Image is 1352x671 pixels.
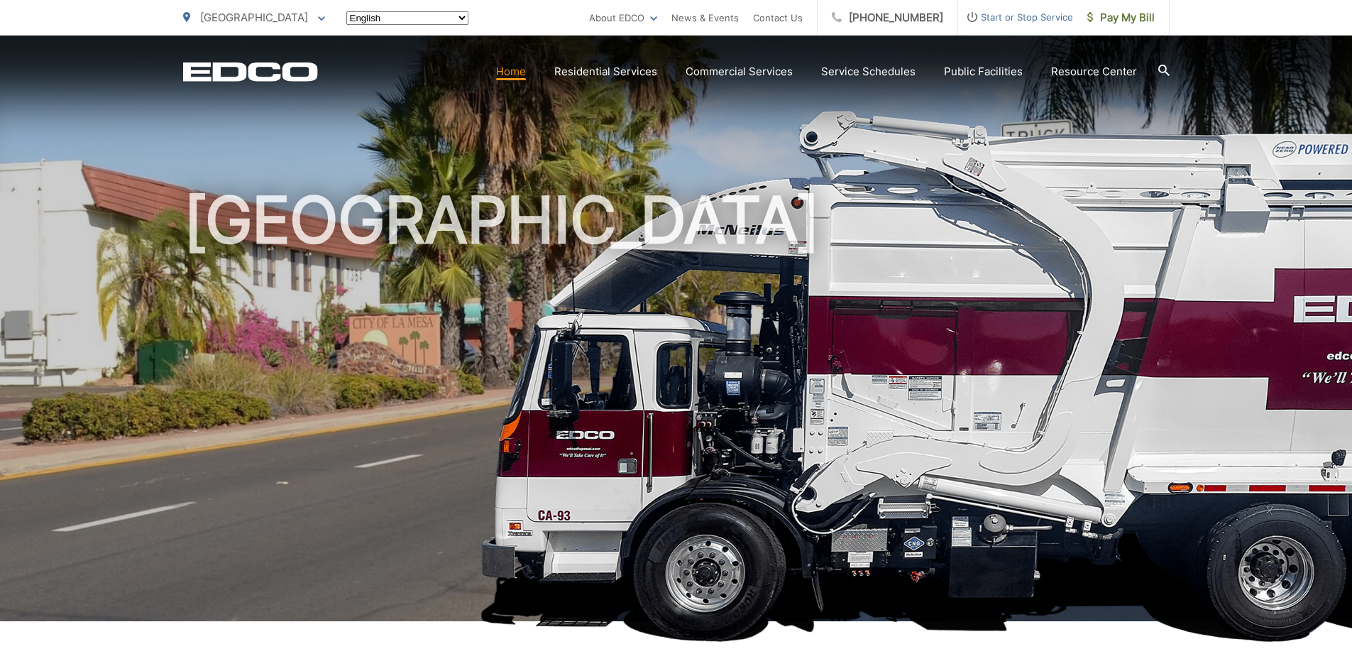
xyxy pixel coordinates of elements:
span: [GEOGRAPHIC_DATA] [200,11,308,24]
span: Pay My Bill [1087,9,1155,26]
select: Select a language [346,11,468,25]
a: Commercial Services [686,63,793,80]
a: EDCD logo. Return to the homepage. [183,62,318,82]
a: About EDCO [589,9,657,26]
h1: [GEOGRAPHIC_DATA] [183,185,1170,634]
a: Resource Center [1051,63,1137,80]
a: News & Events [671,9,739,26]
a: Contact Us [753,9,803,26]
a: Home [496,63,526,80]
a: Public Facilities [944,63,1023,80]
a: Service Schedules [821,63,916,80]
a: Residential Services [554,63,657,80]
